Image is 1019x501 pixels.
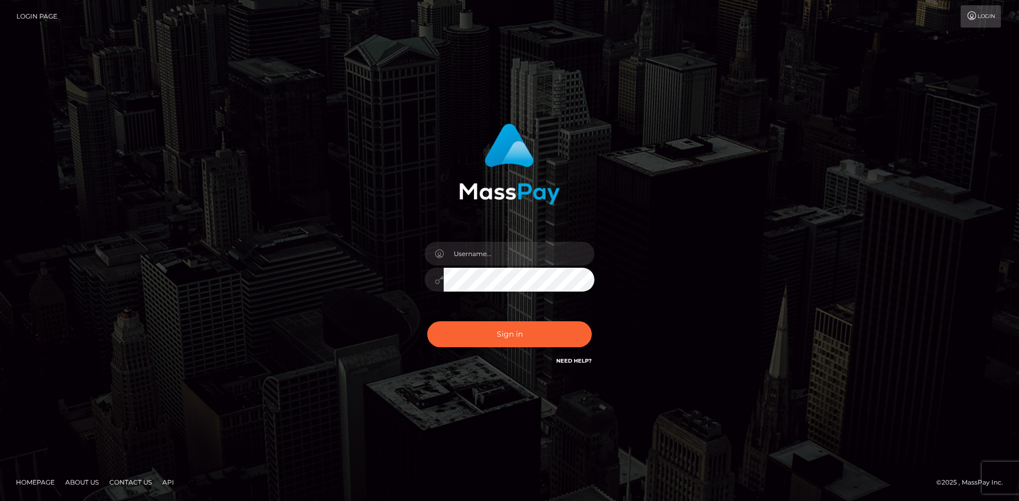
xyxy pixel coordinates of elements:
a: Homepage [12,474,59,490]
div: © 2025 , MassPay Inc. [936,477,1011,488]
a: Login [961,5,1001,28]
a: API [158,474,178,490]
button: Sign in [427,321,592,347]
input: Username... [444,242,594,266]
a: Need Help? [556,357,592,364]
img: MassPay Login [459,124,560,205]
a: Contact Us [105,474,156,490]
a: About Us [61,474,103,490]
a: Login Page [16,5,57,28]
